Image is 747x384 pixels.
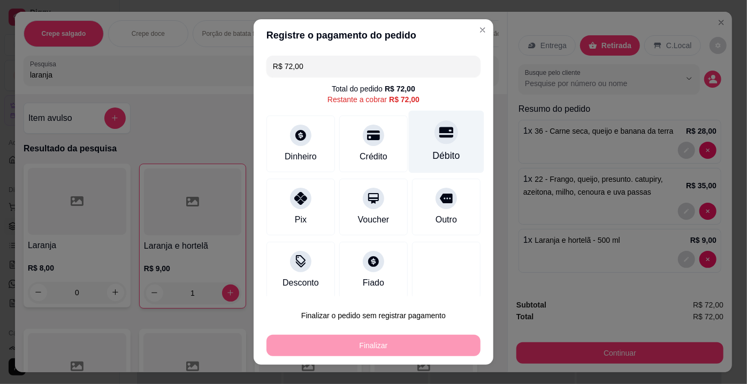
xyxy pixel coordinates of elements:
div: Voucher [358,213,390,226]
div: Fiado [363,277,384,289]
div: Crédito [360,150,387,163]
div: Débito [433,149,460,163]
div: Total do pedido [332,83,415,94]
div: Dinheiro [285,150,317,163]
div: Pix [295,213,307,226]
div: Restante a cobrar [327,94,420,105]
div: Outro [436,213,457,226]
input: Ex.: hambúrguer de cordeiro [273,56,474,77]
button: Finalizar o pedido sem registrar pagamento [266,305,481,326]
div: R$ 72,00 [389,94,420,105]
div: R$ 72,00 [385,83,415,94]
div: Desconto [283,277,319,289]
header: Registre o pagamento do pedido [254,19,493,51]
button: Close [474,21,491,39]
